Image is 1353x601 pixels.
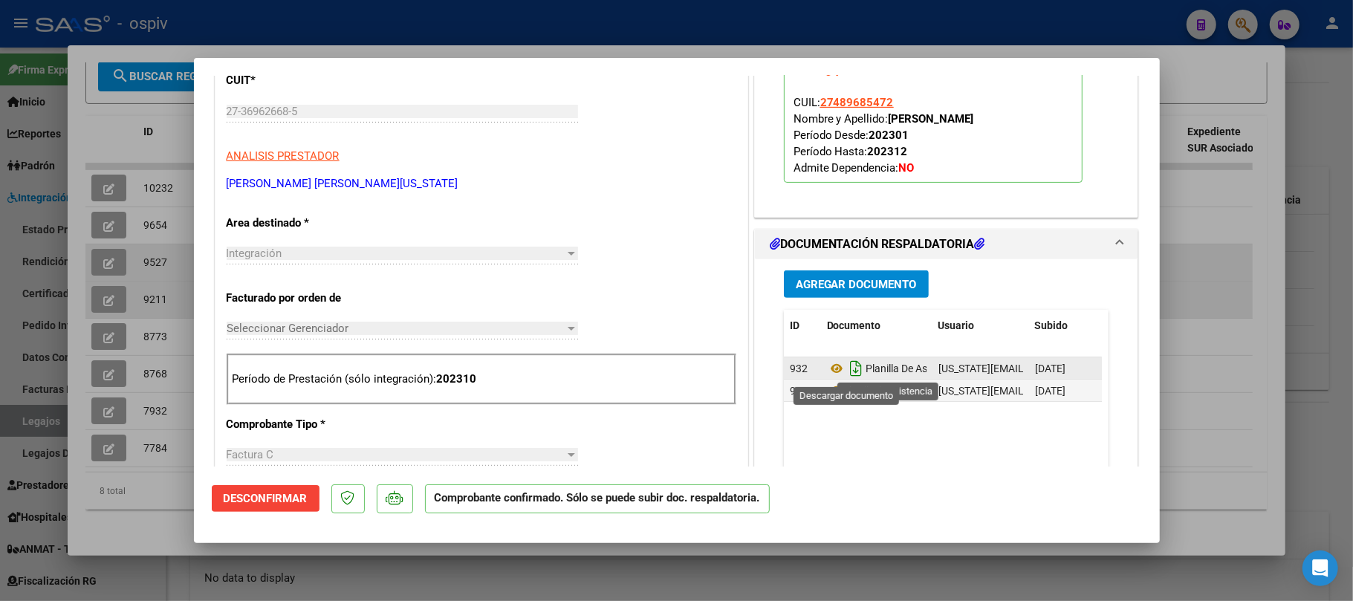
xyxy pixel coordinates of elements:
mat-expansion-panel-header: DOCUMENTACIÓN RESPALDATORIA [755,230,1138,259]
span: Desconfirmar [224,492,308,505]
span: Subido [1035,319,1068,331]
p: [PERSON_NAME] [PERSON_NAME][US_STATE] [227,175,736,192]
datatable-header-cell: Subido [1029,310,1103,342]
span: CUIL: Nombre y Apellido: Período Desde: Período Hasta: Admite Dependencia: [794,96,974,175]
datatable-header-cell: ID [784,310,821,342]
strong: 202310 [437,372,477,386]
span: [DATE] [1035,363,1065,374]
h1: DOCUMENTACIÓN RESPALDATORIA [770,235,985,253]
span: [DATE] [1035,385,1065,397]
p: Comprobante confirmado. Sólo se puede subir doc. respaldatoria. [425,484,770,513]
p: Area destinado * [227,215,380,232]
span: Seleccionar Gerenciador [227,322,565,335]
span: [US_STATE][EMAIL_ADDRESS][DOMAIN_NAME] - [PERSON_NAME][US_STATE] [938,363,1294,374]
span: Declaración Jurada [827,385,955,397]
i: Descargar documento [846,357,866,380]
p: Comprobante Tipo * [227,416,380,433]
button: Agregar Documento [784,270,929,298]
strong: NO [899,161,915,175]
strong: [PERSON_NAME] [889,112,974,126]
strong: 202312 [868,145,908,158]
i: Descargar documento [846,379,866,403]
span: Documento [827,319,881,331]
span: Agregar Documento [796,278,917,291]
span: Usuario [938,319,975,331]
span: Planilla De Asistencia [827,363,963,374]
strong: 202301 [869,129,909,142]
div: Open Intercom Messenger [1302,550,1338,586]
div: DOCUMENTACIÓN RESPALDATORIA [755,259,1138,568]
p: Legajo preaprobado para Período de Prestación: [784,40,1083,183]
p: Período de Prestación (sólo integración): [233,371,730,388]
p: Facturado por orden de [227,290,380,307]
button: Desconfirmar [212,485,319,512]
span: 933 [790,385,808,397]
span: ID [790,319,799,331]
span: Factura C [227,448,274,461]
p: CUIT [227,72,380,89]
span: 27489685472 [820,96,894,109]
span: [US_STATE][EMAIL_ADDRESS][DOMAIN_NAME] - [PERSON_NAME][US_STATE] [938,385,1294,397]
span: Integración [227,247,282,260]
span: 932 [790,363,808,374]
span: ANALISIS PRESTADOR [227,149,340,163]
datatable-header-cell: Usuario [932,310,1029,342]
datatable-header-cell: Documento [821,310,932,342]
